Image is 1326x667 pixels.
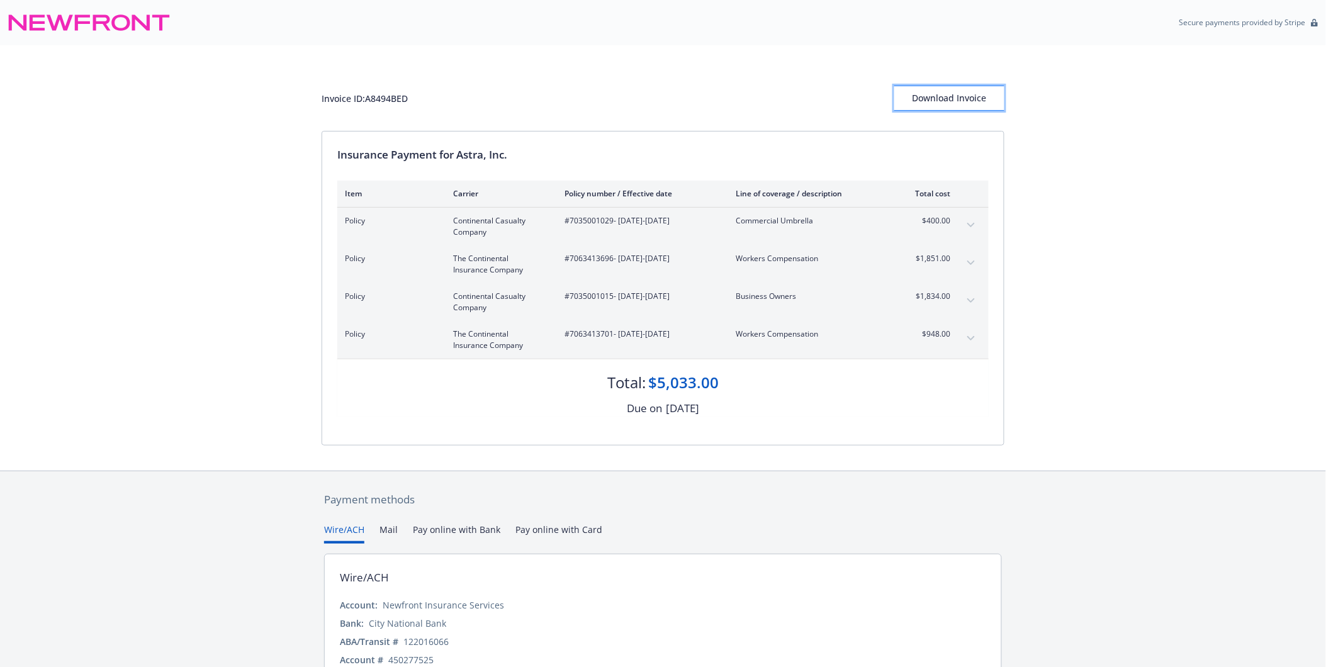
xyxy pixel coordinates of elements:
[894,86,1004,110] div: Download Invoice
[345,253,433,264] span: Policy
[340,598,378,612] div: Account:
[324,491,1002,508] div: Payment methods
[453,253,544,276] span: The Continental Insurance Company
[736,328,884,340] span: Workers Compensation
[1179,17,1306,28] p: Secure payments provided by Stripe
[565,188,716,199] div: Policy number / Effective date
[648,372,719,393] div: $5,033.00
[961,328,981,349] button: expand content
[515,523,602,544] button: Pay online with Card
[337,245,989,283] div: PolicyThe Continental Insurance Company#7063413696- [DATE]-[DATE]Workers Compensation$1,851.00exp...
[369,617,446,630] div: City National Bank
[345,188,433,199] div: Item
[453,328,544,351] span: The Continental Insurance Company
[340,617,364,630] div: Bank:
[453,291,544,313] span: Continental Casualty Company
[736,215,884,227] span: Commercial Umbrella
[736,188,884,199] div: Line of coverage / description
[627,400,662,417] div: Due on
[337,147,989,163] div: Insurance Payment for Astra, Inc.
[736,253,884,264] span: Workers Compensation
[345,291,433,302] span: Policy
[565,253,716,264] span: #7063413696 - [DATE]-[DATE]
[961,291,981,311] button: expand content
[453,215,544,238] span: Continental Casualty Company
[565,328,716,340] span: #7063413701 - [DATE]-[DATE]
[337,321,989,359] div: PolicyThe Continental Insurance Company#7063413701- [DATE]-[DATE]Workers Compensation$948.00expan...
[340,635,398,648] div: ABA/Transit #
[340,653,383,666] div: Account #
[666,400,699,417] div: [DATE]
[322,92,408,105] div: Invoice ID: A8494BED
[904,328,951,340] span: $948.00
[388,653,434,666] div: 450277525
[324,523,364,544] button: Wire/ACH
[565,291,716,302] span: #7035001015 - [DATE]-[DATE]
[379,523,398,544] button: Mail
[345,215,433,227] span: Policy
[453,188,544,199] div: Carrier
[337,283,989,321] div: PolicyContinental Casualty Company#7035001015- [DATE]-[DATE]Business Owners$1,834.00expand content
[961,253,981,273] button: expand content
[904,188,951,199] div: Total cost
[904,215,951,227] span: $400.00
[736,291,884,302] span: Business Owners
[337,208,989,245] div: PolicyContinental Casualty Company#7035001029- [DATE]-[DATE]Commercial Umbrella$400.00expand content
[403,635,449,648] div: 122016066
[904,253,951,264] span: $1,851.00
[894,86,1004,111] button: Download Invoice
[961,215,981,235] button: expand content
[383,598,504,612] div: Newfront Insurance Services
[607,372,646,393] div: Total:
[340,569,389,586] div: Wire/ACH
[904,291,951,302] span: $1,834.00
[345,328,433,340] span: Policy
[565,215,716,227] span: #7035001029 - [DATE]-[DATE]
[413,523,500,544] button: Pay online with Bank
